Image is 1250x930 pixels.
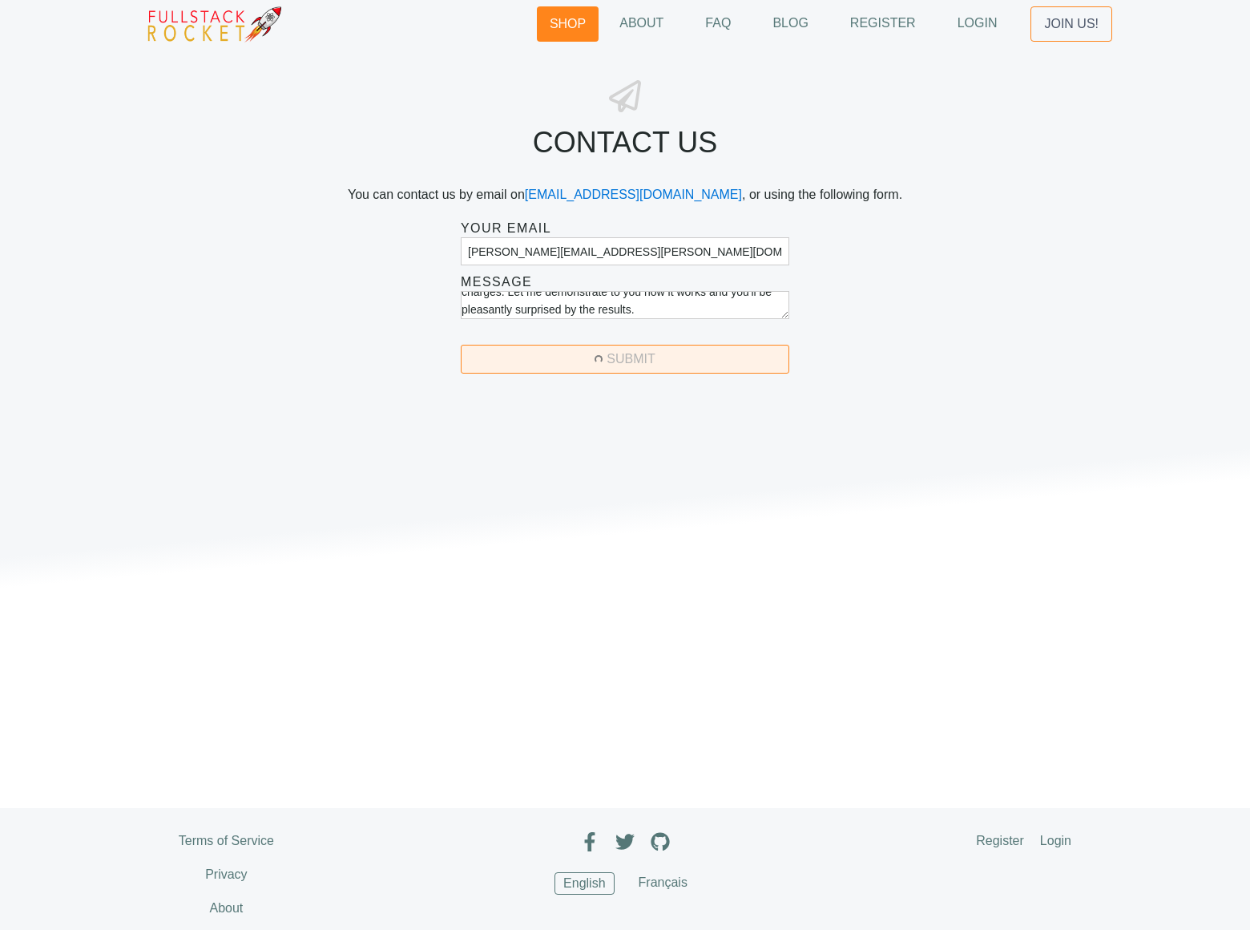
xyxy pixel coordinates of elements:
[1032,824,1079,858] a: Login
[1030,6,1112,42] a: Join us!
[461,220,637,237] label: Your Email
[554,872,614,895] div: English
[461,345,789,374] button: Submit
[461,273,637,291] label: Message
[631,872,696,895] div: Français
[197,858,255,892] a: Privacy
[201,892,251,925] a: About
[171,824,282,858] a: Terms of Service
[250,112,1000,173] h1: Contact us
[643,824,678,859] a: Github
[537,6,599,42] a: Shop
[607,824,643,859] a: Twitter
[968,824,1032,858] a: Register
[572,824,607,859] a: Facebook
[461,291,789,319] textarea: I am not offering SEO or Pay Per Click Advertising services. This is something entirely different...
[525,188,742,201] a: [EMAIL_ADDRESS][DOMAIN_NAME]
[250,186,1000,204] p: You can contact us by email on , or using the following form.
